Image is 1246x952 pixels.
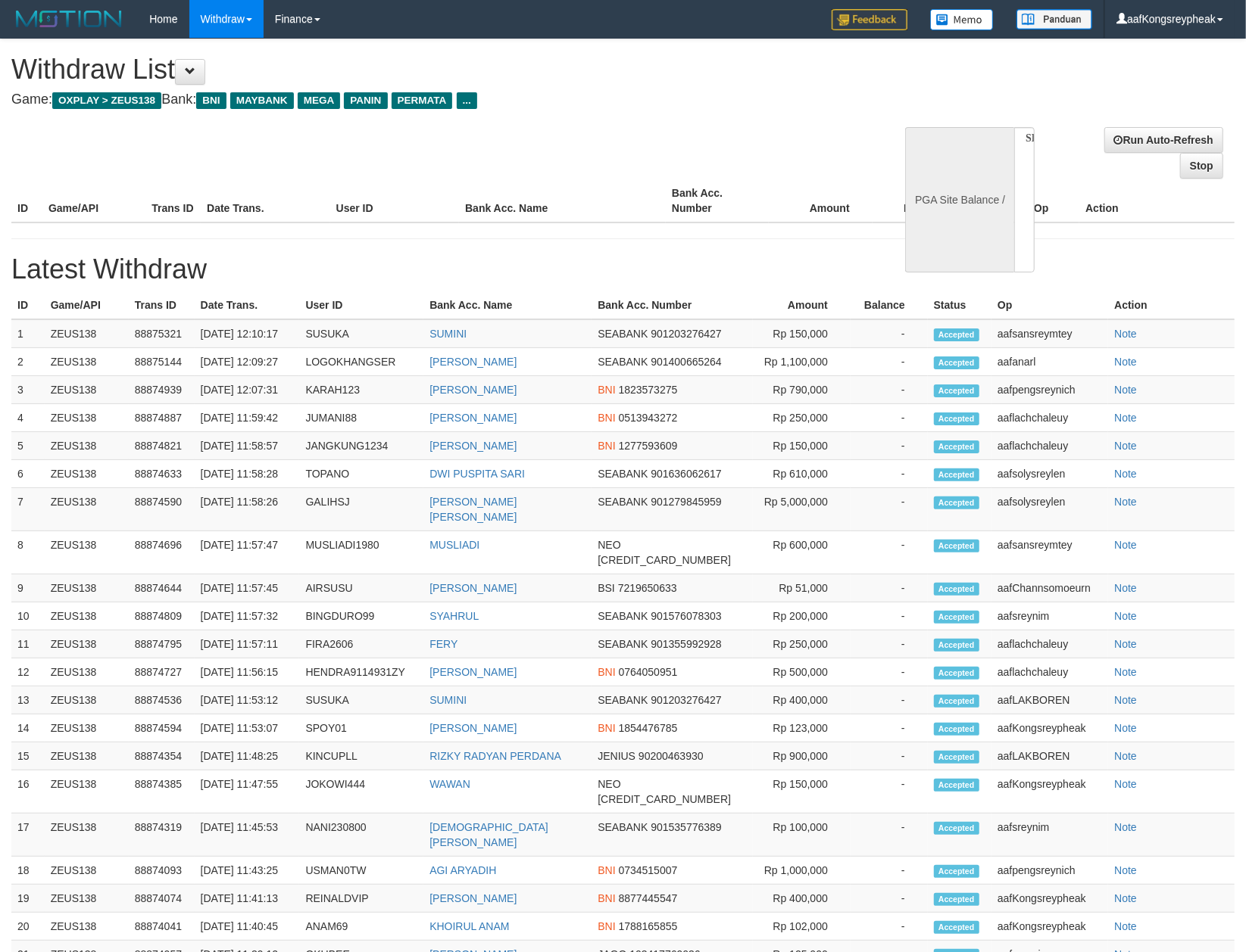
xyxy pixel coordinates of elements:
[753,885,851,913] td: Rp 400,000
[598,496,648,508] span: SEABANK
[459,179,666,222] th: Bank Acc. Name
[230,92,294,109] span: MAYBANK
[753,460,851,488] td: Rp 610,000
[129,913,195,941] td: 88874041
[11,686,45,714] td: 13
[298,92,341,109] span: MEGA
[1114,821,1137,833] a: Note
[851,630,928,658] td: -
[851,291,928,319] th: Balance
[299,658,423,686] td: HENDRA9114931ZY
[934,822,979,835] span: Accepted
[299,714,423,742] td: SPOY01
[934,496,979,509] span: Accepted
[299,742,423,770] td: KINCUPLL
[11,531,45,574] td: 8
[11,291,45,319] th: ID
[129,770,195,814] td: 88874385
[129,574,195,602] td: 88874644
[1114,384,1137,396] a: Note
[195,857,300,885] td: [DATE] 11:43:25
[651,356,721,368] span: 901400665264
[651,610,721,622] span: 901576078303
[129,348,195,376] td: 88875144
[429,610,479,622] a: SYAHRUL
[851,404,928,432] td: -
[851,376,928,404] td: -
[423,291,592,319] th: Bank Acc. Name
[11,770,45,814] td: 16
[991,432,1108,460] td: aaflachchaleuy
[598,440,615,452] span: BNI
[1114,638,1137,650] a: Note
[598,892,615,904] span: BNI
[11,179,42,222] th: ID
[195,574,300,602] td: [DATE] 11:57:45
[598,468,648,480] span: SEABANK
[934,611,979,624] span: Accepted
[753,488,851,531] td: Rp 5,000,000
[45,857,129,885] td: ZEUS138
[1108,291,1235,319] th: Action
[592,291,753,319] th: Bank Acc. Number
[598,554,731,566] span: [CREDIT_CARD_NUMBER]
[851,686,928,714] td: -
[619,920,678,932] span: 1788165855
[195,404,300,432] td: [DATE] 11:59:42
[598,750,635,762] span: JENIUS
[129,814,195,857] td: 88874319
[991,770,1108,814] td: aafKongsreypheak
[429,384,517,396] a: [PERSON_NAME]
[753,913,851,941] td: Rp 102,000
[934,639,979,652] span: Accepted
[429,892,517,904] a: [PERSON_NAME]
[991,814,1108,857] td: aafsreynim
[851,432,928,460] td: -
[195,432,300,460] td: [DATE] 11:58:57
[11,630,45,658] td: 11
[1114,468,1137,480] a: Note
[619,666,678,678] span: 0764050951
[195,714,300,742] td: [DATE] 11:53:07
[598,666,615,678] span: BNI
[934,356,979,369] span: Accepted
[129,630,195,658] td: 88874795
[1079,179,1235,222] th: Action
[129,432,195,460] td: 88874821
[851,857,928,885] td: -
[934,468,979,481] span: Accepted
[598,412,615,424] span: BNI
[129,319,195,348] td: 88875321
[45,404,129,432] td: ZEUS138
[598,384,615,396] span: BNI
[195,770,300,814] td: [DATE] 11:47:55
[753,291,851,319] th: Amount
[42,179,145,222] th: Game/API
[196,92,226,109] span: BNI
[991,488,1108,531] td: aafsolysreylen
[429,638,457,650] a: FERY
[666,179,769,222] th: Bank Acc. Number
[651,638,721,650] span: 901355992928
[851,574,928,602] td: -
[429,694,467,706] a: SUMINI
[934,667,979,680] span: Accepted
[753,857,851,885] td: Rp 1,000,000
[598,610,648,622] span: SEABANK
[753,376,851,404] td: Rp 790,000
[851,602,928,630] td: -
[753,686,851,714] td: Rp 400,000
[45,574,129,602] td: ZEUS138
[619,892,678,904] span: 8877445547
[934,865,979,878] span: Accepted
[429,864,496,876] a: AGI ARYADIH
[195,531,300,574] td: [DATE] 11:57:47
[11,602,45,630] td: 10
[11,742,45,770] td: 15
[299,770,423,814] td: JOKOWI444
[753,630,851,658] td: Rp 250,000
[851,742,928,770] td: -
[851,714,928,742] td: -
[934,384,979,397] span: Accepted
[851,814,928,857] td: -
